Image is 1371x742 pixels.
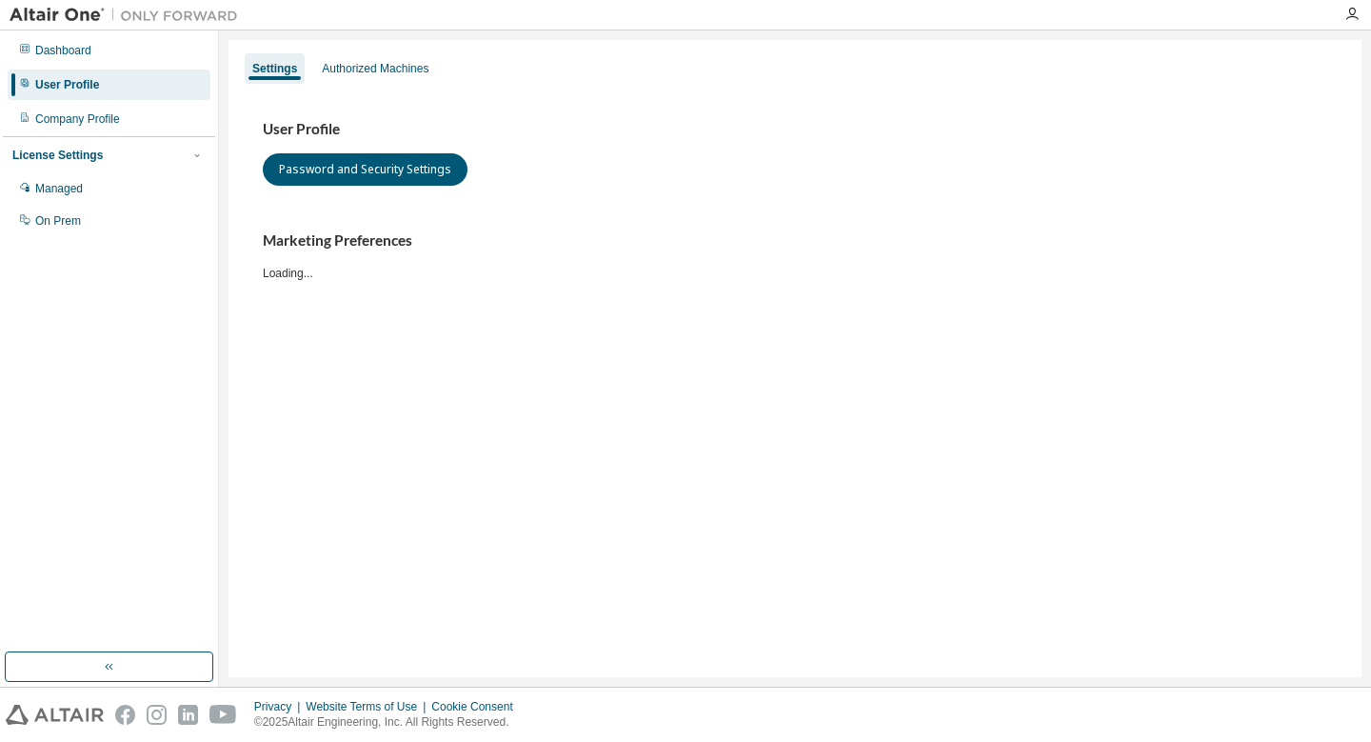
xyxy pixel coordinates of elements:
[35,77,99,92] div: User Profile
[6,705,104,725] img: altair_logo.svg
[252,61,297,76] div: Settings
[115,705,135,725] img: facebook.svg
[35,43,91,58] div: Dashboard
[10,6,248,25] img: Altair One
[263,120,1327,139] h3: User Profile
[147,705,167,725] img: instagram.svg
[306,699,431,714] div: Website Terms of Use
[35,181,83,196] div: Managed
[322,61,428,76] div: Authorized Machines
[178,705,198,725] img: linkedin.svg
[209,705,237,725] img: youtube.svg
[35,111,120,127] div: Company Profile
[35,213,81,229] div: On Prem
[263,231,1327,251] h3: Marketing Preferences
[12,148,103,163] div: License Settings
[263,231,1327,280] div: Loading...
[254,714,525,731] p: © 2025 Altair Engineering, Inc. All Rights Reserved.
[254,699,306,714] div: Privacy
[263,153,467,186] button: Password and Security Settings
[431,699,524,714] div: Cookie Consent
